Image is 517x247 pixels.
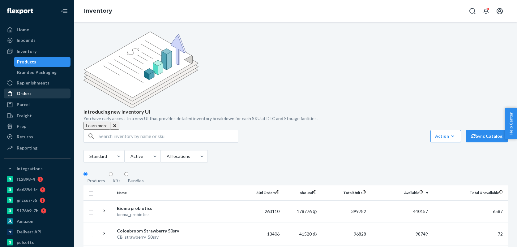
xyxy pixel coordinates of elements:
th: Total Units [319,185,369,200]
span: 399782 [351,209,366,214]
a: Reporting [4,143,70,153]
div: 6e639d-fc [17,187,37,193]
div: Parcel [17,102,30,108]
div: bioma_probiotics [117,211,182,218]
a: Branded Packaging [14,67,71,77]
a: Orders [4,89,70,98]
td: 41520 [282,223,319,245]
div: Deliverr API [17,229,41,235]
input: Bundles [124,172,128,176]
button: Sync Catalog [466,130,508,142]
a: Prep [4,121,70,131]
div: Freight [17,113,32,119]
button: Learn more [83,122,110,130]
div: Integrations [17,166,43,172]
a: Freight [4,111,70,121]
a: 6e639d-fc [4,185,70,195]
div: Inventory [17,48,36,54]
th: 30d Orders [245,185,282,200]
div: Returns [17,134,33,140]
span: 96828 [354,231,366,236]
a: Products [14,57,71,67]
span: 98749 [416,231,428,236]
div: Active [130,153,143,159]
a: Inventory [4,46,70,56]
a: Amazon [4,216,70,226]
input: Kits [109,172,113,176]
div: Kits [113,178,121,184]
a: f12898-4 [4,174,70,184]
div: f12898-4 [17,176,35,182]
div: Colonbroom Strawberry 50srv [117,228,182,234]
a: Inventory [84,7,112,14]
ol: breadcrumbs [79,2,117,20]
a: Parcel [4,100,70,110]
p: You have early access to a new UI that provides detailed inventory breakdown for each SKU at DTC ... [83,115,508,122]
th: Total Unavailable [430,185,508,200]
a: Deliverr API [4,227,70,237]
div: Replenishments [17,80,49,86]
a: 5176b9-7b [4,206,70,216]
a: Home [4,25,70,35]
div: Reporting [17,145,37,151]
div: Orders [17,90,32,97]
th: Inbound [282,185,319,200]
td: 13406 [245,223,282,245]
div: Branded Packaging [17,69,57,76]
span: 72 [498,231,503,236]
div: 5176b9-7b [17,208,38,214]
img: Flexport logo [7,8,33,14]
a: Inbounds [4,35,70,45]
div: Bioma probiotics [117,205,182,211]
div: Amazon [17,218,33,224]
input: Standard [107,153,108,159]
div: Prep [17,123,26,129]
p: Introducing new Inventory UI [83,108,508,115]
button: Open notifications [480,5,492,17]
button: Action [430,130,461,142]
div: Products [17,59,36,65]
span: 440157 [413,209,428,214]
td: 263110 [245,200,282,223]
input: Active [143,153,144,159]
th: Name [114,185,184,200]
a: Returns [4,132,70,142]
td: 178776 [282,200,319,223]
div: Inbounds [17,37,36,43]
div: gnzsuz-v5 [17,197,37,203]
div: Action [435,133,456,139]
a: gnzsuz-v5 [4,195,70,205]
div: All locations [167,153,190,159]
a: Replenishments [4,78,70,88]
input: Products [83,172,88,176]
div: Bundles [128,178,144,184]
div: Home [17,27,29,33]
input: All locations [190,153,191,159]
div: Standard [89,153,106,159]
span: 6587 [493,209,503,214]
button: Help Center [505,108,517,139]
input: Search inventory by name or sku [99,130,238,142]
button: Open account menu [493,5,506,17]
button: Open Search Box [466,5,479,17]
div: pulsetto [17,239,35,245]
button: Integrations [4,164,70,174]
div: CB_strawberry_50srv [117,234,182,240]
th: Available [369,185,430,200]
div: Products [87,178,105,184]
button: Close Navigation [58,5,70,17]
button: Close [110,122,119,130]
img: new-reports-banner-icon.82668bd98b6a51aee86340f2a7b77ae3.png [83,32,199,108]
